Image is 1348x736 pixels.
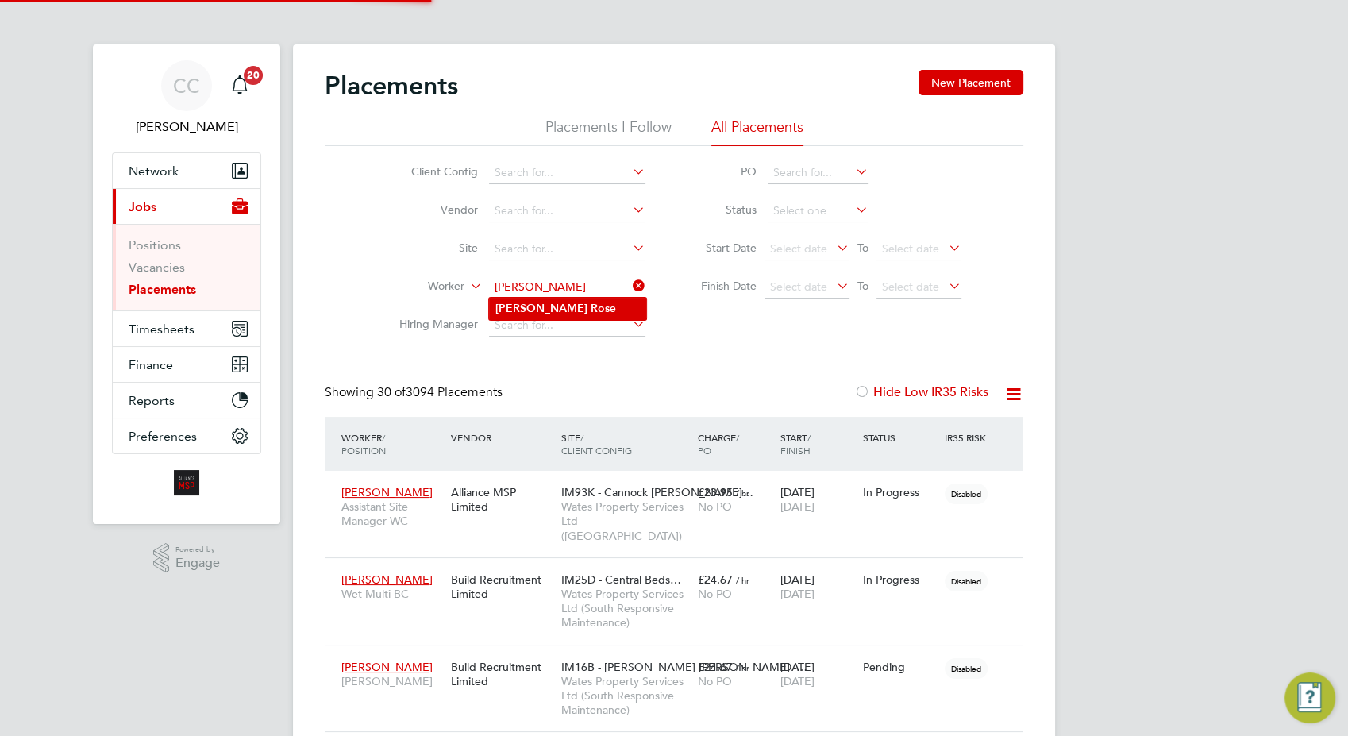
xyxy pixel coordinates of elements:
[341,431,386,457] span: / Position
[853,237,873,258] span: To
[112,118,261,137] span: Claire Compton
[560,499,690,543] span: Wates Property Services Ltd ([GEOGRAPHIC_DATA])
[447,477,557,522] div: Alliance MSP Limited
[341,660,433,674] span: [PERSON_NAME]
[373,279,464,295] label: Worker
[863,660,938,674] div: Pending
[325,384,506,401] div: Showing
[859,423,942,452] div: Status
[173,75,200,96] span: CC
[863,572,938,587] div: In Progress
[941,423,996,452] div: IR35 Risk
[174,470,199,495] img: alliancemsp-logo-retina.png
[560,660,807,674] span: IM16B - [PERSON_NAME] [PERSON_NAME] -…
[113,383,260,418] button: Reports
[736,574,749,586] span: / hr
[854,384,988,400] label: Hide Low IR35 Risks
[945,571,988,591] span: Disabled
[244,66,263,85] span: 20
[489,276,645,299] input: Search for...
[560,485,753,499] span: IM93K - Cannock [PERSON_NAME]…
[711,118,803,146] li: All Placements
[685,279,757,293] label: Finish Date
[113,311,260,346] button: Timesheets
[882,241,939,256] span: Select date
[341,587,443,601] span: Wet Multi BC
[698,674,732,688] span: No PO
[489,298,646,319] li: e
[776,477,859,522] div: [DATE]
[853,276,873,296] span: To
[129,260,185,275] a: Vacancies
[945,484,988,504] span: Disabled
[557,423,694,464] div: Site
[337,476,1023,490] a: [PERSON_NAME]Assistant Site Manager WCAlliance MSP LimitedIM93K - Cannock [PERSON_NAME]…Wates Pro...
[447,423,557,452] div: Vendor
[489,200,645,222] input: Search for...
[685,241,757,255] label: Start Date
[776,423,859,464] div: Start
[377,384,503,400] span: 3094 Placements
[129,282,196,297] a: Placements
[489,238,645,260] input: Search for...
[591,302,610,315] b: Ros
[698,587,732,601] span: No PO
[919,70,1023,95] button: New Placement
[776,652,859,696] div: [DATE]
[1284,672,1335,723] button: Engage Resource Center
[768,162,868,184] input: Search for...
[560,674,690,718] span: Wates Property Services Ltd (South Responsive Maintenance)
[698,485,733,499] span: £23.95
[153,543,221,573] a: Powered byEngage
[685,164,757,179] label: PO
[341,485,433,499] span: [PERSON_NAME]
[129,429,197,444] span: Preferences
[882,279,939,294] span: Select date
[129,199,156,214] span: Jobs
[770,241,827,256] span: Select date
[447,652,557,696] div: Build Recruitment Limited
[337,423,447,464] div: Worker
[698,431,739,457] span: / PO
[489,314,645,337] input: Search for...
[325,70,458,102] h2: Placements
[112,470,261,495] a: Go to home page
[113,347,260,382] button: Finance
[489,162,645,184] input: Search for...
[694,423,776,464] div: Charge
[770,279,827,294] span: Select date
[447,565,557,609] div: Build Recruitment Limited
[387,241,478,255] label: Site
[560,572,680,587] span: IM25D - Central Beds…
[768,200,868,222] input: Select one
[698,660,733,674] span: £24.67
[113,153,260,188] button: Network
[341,674,443,688] span: [PERSON_NAME]
[776,565,859,609] div: [DATE]
[337,564,1023,577] a: [PERSON_NAME]Wet Multi BCBuild Recruitment LimitedIM25D - Central Beds…Wates Property Services Lt...
[337,651,1023,665] a: [PERSON_NAME][PERSON_NAME]Build Recruitment LimitedIM16B - [PERSON_NAME] [PERSON_NAME] -…Wates Pr...
[129,322,194,337] span: Timesheets
[780,674,815,688] span: [DATE]
[387,164,478,179] label: Client Config
[698,572,733,587] span: £24.67
[545,118,672,146] li: Placements I Follow
[736,487,749,499] span: / hr
[175,557,220,570] span: Engage
[387,202,478,217] label: Vendor
[495,302,587,315] b: [PERSON_NAME]
[113,189,260,224] button: Jobs
[129,237,181,252] a: Positions
[129,393,175,408] span: Reports
[685,202,757,217] label: Status
[736,661,749,673] span: / hr
[129,164,179,179] span: Network
[93,44,280,524] nav: Main navigation
[780,587,815,601] span: [DATE]
[698,499,732,514] span: No PO
[560,431,631,457] span: / Client Config
[780,431,811,457] span: / Finish
[113,224,260,310] div: Jobs
[863,485,938,499] div: In Progress
[112,60,261,137] a: CC[PERSON_NAME]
